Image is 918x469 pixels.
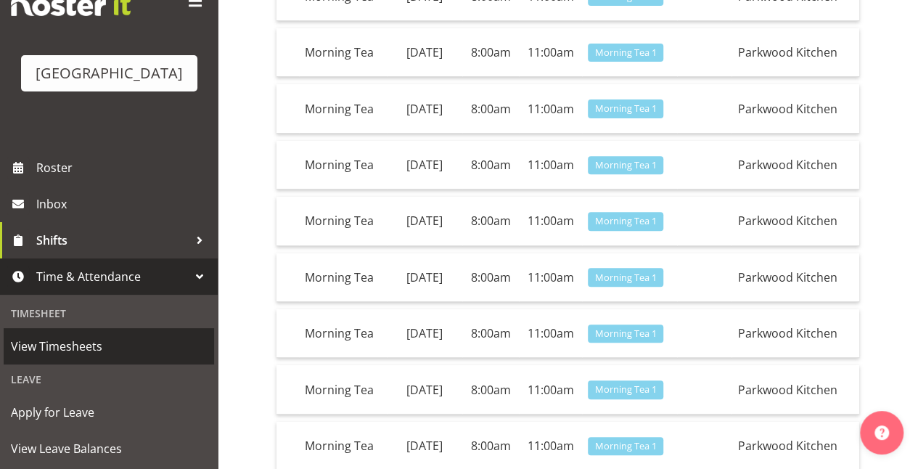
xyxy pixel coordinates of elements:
span: Shifts [36,229,189,251]
td: [DATE] [387,141,463,189]
img: help-xxl-2.png [874,425,889,440]
span: Morning Tea 1 [595,271,657,285]
span: Morning Tea 1 [595,158,657,172]
td: 11:00am [519,253,582,302]
td: Parkwood Kitchen [731,141,859,189]
a: View Leave Balances [4,431,214,467]
td: Parkwood Kitchen [731,84,859,133]
td: [DATE] [387,309,463,358]
td: [DATE] [387,84,463,133]
td: 8:00am [462,309,518,358]
td: Parkwood Kitchen [731,365,859,414]
td: 11:00am [519,84,582,133]
td: Parkwood Kitchen [731,253,859,302]
td: Morning Tea [299,197,387,245]
span: Apply for Leave [11,401,207,423]
td: 11:00am [519,309,582,358]
td: [DATE] [387,365,463,414]
span: Morning Tea 1 [595,102,657,115]
span: Inbox [36,193,210,215]
td: [DATE] [387,197,463,245]
td: Parkwood Kitchen [731,28,859,77]
td: 8:00am [462,365,518,414]
td: 11:00am [519,28,582,77]
span: Morning Tea 1 [595,46,657,60]
td: Morning Tea [299,84,387,133]
td: 8:00am [462,197,518,245]
td: Morning Tea [299,253,387,302]
span: Roster [36,157,210,179]
span: Time & Attendance [36,266,189,287]
td: Morning Tea [299,365,387,414]
div: Leave [4,364,214,394]
span: Morning Tea 1 [595,383,657,396]
div: Timesheet [4,298,214,328]
td: 11:00am [519,197,582,245]
td: 8:00am [462,28,518,77]
a: Apply for Leave [4,394,214,431]
a: View Timesheets [4,328,214,364]
td: Morning Tea [299,28,387,77]
span: Morning Tea 1 [595,327,657,340]
td: [DATE] [387,28,463,77]
div: [GEOGRAPHIC_DATA] [36,62,183,84]
td: Morning Tea [299,141,387,189]
td: Parkwood Kitchen [731,197,859,245]
td: 8:00am [462,253,518,302]
td: [DATE] [387,253,463,302]
span: Morning Tea 1 [595,439,657,453]
span: Morning Tea 1 [595,214,657,228]
td: Morning Tea [299,309,387,358]
td: Parkwood Kitchen [731,309,859,358]
td: 11:00am [519,141,582,189]
td: 8:00am [462,141,518,189]
td: 8:00am [462,84,518,133]
span: View Leave Balances [11,438,207,460]
td: 11:00am [519,365,582,414]
span: View Timesheets [11,335,207,357]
